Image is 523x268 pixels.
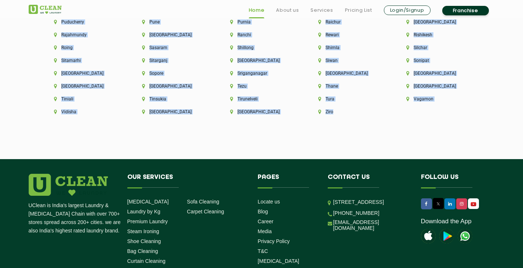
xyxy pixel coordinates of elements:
[54,96,117,102] li: Tiniali
[249,6,265,15] a: Home
[318,84,381,89] li: Thane
[230,32,293,37] li: Ranchi
[258,199,280,205] a: Locate us
[127,219,168,224] a: Premium Laundry
[318,71,381,76] li: [GEOGRAPHIC_DATA]
[142,19,205,25] li: Pune
[318,96,381,102] li: Tura
[127,238,161,244] a: Shoe Cleaning
[258,219,273,224] a: Career
[54,58,117,63] li: Sitamarhi
[230,96,293,102] li: Tirunelveli
[258,238,290,244] a: Privacy Policy
[406,19,469,25] li: [GEOGRAPHIC_DATA]
[127,199,169,205] a: [MEDICAL_DATA]
[333,198,410,206] p: [STREET_ADDRESS]
[276,6,299,15] a: About us
[127,248,158,254] a: Bag Cleaning
[318,109,381,114] li: Ziro
[328,174,410,188] h4: Contact us
[406,32,469,37] li: Rishikesh
[406,71,469,76] li: [GEOGRAPHIC_DATA]
[230,109,293,114] li: [GEOGRAPHIC_DATA]
[258,174,317,188] h4: Pages
[439,229,454,243] img: playstoreicon.png
[230,58,293,63] li: [GEOGRAPHIC_DATA]
[142,32,205,37] li: [GEOGRAPHIC_DATA]
[258,228,272,234] a: Media
[258,209,268,214] a: Blog
[127,258,166,264] a: Curtain Cleaning
[421,174,486,188] h4: Follow us
[406,84,469,89] li: [GEOGRAPHIC_DATA]
[127,174,247,188] h4: Our Services
[142,58,205,63] li: Sitarganj
[442,6,489,15] a: Franchise
[310,6,333,15] a: Services
[187,199,219,205] a: Sofa Cleaning
[230,19,293,25] li: Purnia
[142,71,205,76] li: Sopore
[142,109,205,114] li: [GEOGRAPHIC_DATA]
[421,218,472,225] a: Download the App
[127,209,160,214] a: Laundry by Kg
[333,210,379,216] a: [PHONE_NUMBER]
[406,58,469,63] li: Sonipat
[230,45,293,50] li: Shillong
[258,258,299,264] a: [MEDICAL_DATA]
[127,228,159,234] a: Steam Ironing
[142,96,205,102] li: Tinsukia
[318,58,381,63] li: Siwan
[258,248,268,254] a: T&C
[406,96,469,102] li: Vagamon
[384,5,431,15] a: Login/Signup
[318,19,381,25] li: Raichur
[54,45,117,50] li: Roing
[345,6,372,15] a: Pricing List
[318,45,381,50] li: Shimla
[29,201,122,235] p: UClean is India's largest Laundry & [MEDICAL_DATA] Chain with over 700+ stores spread across 200+...
[187,209,224,214] a: Carpet Cleaning
[54,84,117,89] li: [GEOGRAPHIC_DATA]
[54,19,117,25] li: Puducherry
[54,32,117,37] li: Rajahmundy
[54,71,117,76] li: [GEOGRAPHIC_DATA]
[54,109,117,114] li: Vidisha
[142,84,205,89] li: [GEOGRAPHIC_DATA]
[469,200,478,208] img: UClean Laundry and Dry Cleaning
[29,174,108,196] img: logo.png
[142,45,205,50] li: Sasaram
[230,71,293,76] li: Sriganganagar
[421,229,436,243] img: apple-icon.png
[230,84,293,89] li: Tezu
[406,45,469,50] li: Silchar
[29,5,62,14] img: UClean Laundry and Dry Cleaning
[333,219,410,231] a: [EMAIL_ADDRESS][DOMAIN_NAME]
[458,229,472,243] img: UClean Laundry and Dry Cleaning
[318,32,381,37] li: Rewari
